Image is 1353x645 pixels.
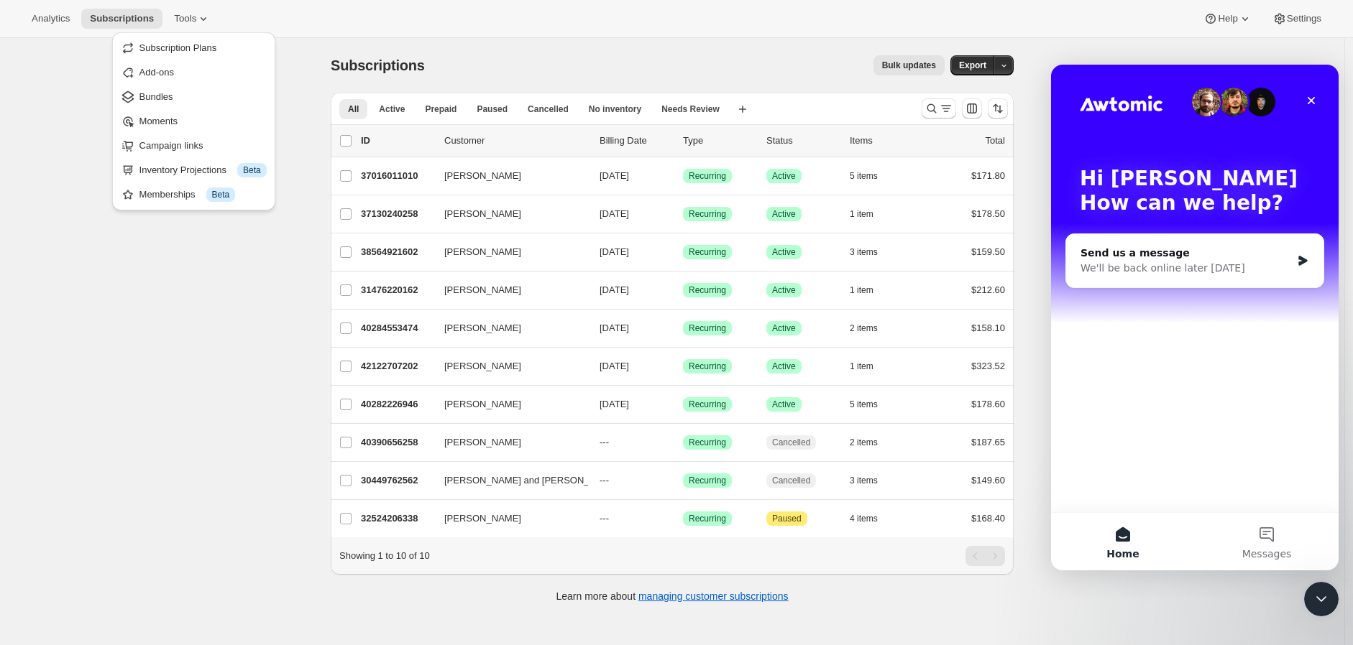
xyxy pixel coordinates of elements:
[661,103,720,115] span: Needs Review
[436,241,579,264] button: [PERSON_NAME]
[600,208,629,219] span: [DATE]
[1304,582,1339,616] iframe: Intercom live chat
[850,399,878,410] span: 5 items
[436,317,579,340] button: [PERSON_NAME]
[689,437,726,448] span: Recurring
[850,361,873,372] span: 1 item
[689,284,726,296] span: Recurring
[361,432,1005,453] div: 40390656258[PERSON_NAME]---SuccessRecurringCancelled2 items$187.65
[850,513,878,524] span: 4 items
[950,55,995,75] button: Export
[116,61,271,84] button: Add-ons
[348,103,359,115] span: All
[444,283,521,297] span: [PERSON_NAME]
[971,322,1005,333] span: $158.10
[1051,65,1339,570] iframe: Intercom live chat
[971,246,1005,257] span: $159.50
[361,356,1005,376] div: 42122707202[PERSON_NAME][DATE]SuccessRecurringSuccessActive1 item$323.52
[986,134,1005,148] p: Total
[444,134,588,148] p: Customer
[689,361,726,372] span: Recurring
[1195,9,1260,29] button: Help
[850,280,889,300] button: 1 item
[212,189,230,200] span: Beta
[689,246,726,258] span: Recurring
[361,280,1005,300] div: 31476220162[PERSON_NAME][DATE]SuccessRecurringSuccessActive1 item$212.60
[436,203,579,226] button: [PERSON_NAME]
[922,98,956,119] button: Search and filter results
[683,134,755,148] div: Type
[850,204,889,224] button: 1 item
[444,359,521,373] span: [PERSON_NAME]
[444,397,521,412] span: [PERSON_NAME]
[116,85,271,108] button: Bundles
[425,103,457,115] span: Prepaid
[873,55,945,75] button: Bulk updates
[139,67,174,78] span: Add-ons
[436,469,579,492] button: [PERSON_NAME] and [PERSON_NAME]
[361,394,1005,414] div: 40282226946[PERSON_NAME][DATE]SuccessRecurringSuccessActive5 items$178.60
[174,13,196,24] span: Tools
[116,134,271,157] button: Campaign links
[850,134,922,148] div: Items
[988,98,1008,119] button: Sort the results
[971,475,1005,486] span: $149.60
[1218,13,1237,24] span: Help
[772,170,796,182] span: Active
[600,475,609,486] span: ---
[361,134,1005,148] div: IDCustomerBilling DateTypeStatusItemsTotal
[600,322,629,333] span: [DATE]
[600,134,671,148] p: Billing Date
[850,322,878,334] span: 2 items
[361,283,433,297] p: 31476220162
[139,116,178,126] span: Moments
[850,356,889,376] button: 1 item
[882,60,936,71] span: Bulk updates
[689,475,726,486] span: Recurring
[444,321,521,335] span: [PERSON_NAME]
[850,242,894,262] button: 3 items
[589,103,641,115] span: No inventory
[772,246,796,258] span: Active
[361,321,433,335] p: 40284553474
[850,432,894,453] button: 2 items
[959,60,986,71] span: Export
[962,98,982,119] button: Customize table column order and visibility
[32,13,70,24] span: Analytics
[966,546,1005,566] nav: Pagination
[444,511,521,526] span: [PERSON_NAME]
[971,399,1005,409] span: $178.60
[600,170,629,181] span: [DATE]
[850,166,894,186] button: 5 items
[971,170,1005,181] span: $171.80
[339,549,430,563] p: Showing 1 to 10 of 10
[600,399,629,409] span: [DATE]
[772,437,810,448] span: Cancelled
[444,207,521,221] span: [PERSON_NAME]
[850,170,878,182] span: 5 items
[971,437,1005,447] span: $187.65
[361,134,433,148] p: ID
[361,242,1005,262] div: 38564921602[PERSON_NAME][DATE]SuccessRecurringSuccessActive3 items$159.50
[689,170,726,182] span: Recurring
[23,9,78,29] button: Analytics
[361,473,433,488] p: 30449762562
[772,361,796,372] span: Active
[772,475,810,486] span: Cancelled
[600,513,609,524] span: ---
[1264,9,1330,29] button: Settings
[165,9,219,29] button: Tools
[436,279,579,302] button: [PERSON_NAME]
[379,103,405,115] span: Active
[436,393,579,416] button: [PERSON_NAME]
[361,435,433,450] p: 40390656258
[850,318,894,338] button: 2 items
[850,246,878,258] span: 3 items
[81,9,162,29] button: Subscriptions
[116,183,271,206] button: Memberships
